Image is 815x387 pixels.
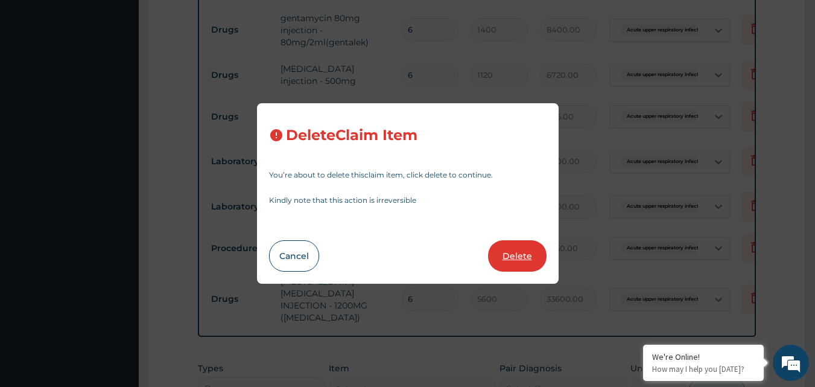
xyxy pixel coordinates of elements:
[6,258,230,301] textarea: Type your message and hit 'Enter'
[269,171,547,179] p: You’re about to delete this claim item , click delete to continue.
[488,240,547,272] button: Delete
[286,127,417,144] h3: Delete Claim Item
[22,60,49,91] img: d_794563401_company_1708531726252_794563401
[269,197,547,204] p: Kindly note that this action is irreversible
[63,68,203,83] div: Chat with us now
[269,240,319,272] button: Cancel
[198,6,227,35] div: Minimize live chat window
[652,351,755,362] div: We're Online!
[652,364,755,374] p: How may I help you today?
[70,117,166,238] span: We're online!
